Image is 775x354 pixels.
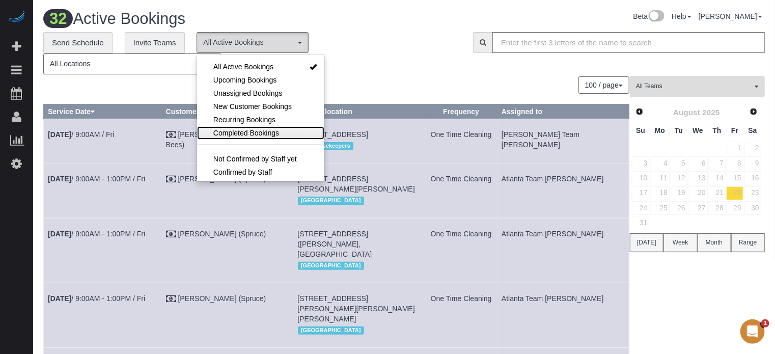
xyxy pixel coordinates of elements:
[744,171,761,185] a: 16
[632,216,649,230] a: 31
[293,164,425,218] td: Service location
[632,171,649,185] a: 10
[579,76,629,94] nav: Pagination navigation
[43,53,222,74] button: All Locations
[293,104,425,119] th: Service location
[293,119,425,163] td: Service location
[672,12,691,20] a: Help
[630,233,663,252] button: [DATE]
[699,12,762,20] a: [PERSON_NAME]
[650,186,669,200] a: 18
[744,156,761,170] a: 9
[425,119,497,163] td: Frequency
[293,283,425,347] td: Service location
[213,154,297,164] span: Not Confirmed by Staff yet
[693,126,703,134] span: Wednesday
[298,259,421,273] div: Location
[293,218,425,283] td: Service location
[166,176,176,183] i: Check Payment
[633,12,665,20] a: Beta
[673,108,700,117] span: August
[688,156,707,170] a: 6
[635,107,644,116] span: Prev
[161,119,293,163] td: Customer
[48,130,71,139] b: [DATE]
[578,76,629,94] button: 100 / page
[688,171,707,185] a: 13
[298,326,365,335] span: [GEOGRAPHIC_DATA]
[655,126,665,134] span: Monday
[178,230,266,238] a: [PERSON_NAME] (Spruce)
[744,142,761,155] a: 2
[298,324,421,337] div: Location
[298,130,368,139] span: [STREET_ADDRESS]
[213,101,292,112] span: New Customer Bookings
[688,186,707,200] a: 20
[298,140,421,153] div: Location
[671,156,687,170] a: 5
[731,126,738,134] span: Friday
[298,262,365,270] span: [GEOGRAPHIC_DATA]
[166,130,276,149] a: [PERSON_NAME] (The Helper Bees)
[648,10,665,23] img: New interface
[727,201,743,215] a: 29
[44,119,162,163] td: Schedule date
[298,294,415,323] span: [STREET_ADDRESS][PERSON_NAME][PERSON_NAME][PERSON_NAME]
[48,294,145,303] a: [DATE]/ 9:00AM - 1:00PM / Fri
[48,130,114,139] a: [DATE]/ 9:00AM / Fri
[213,88,282,98] span: Unassigned Bookings
[671,201,687,215] a: 26
[6,10,26,24] img: Automaid Logo
[650,156,669,170] a: 4
[671,171,687,185] a: 12
[632,105,647,119] a: Prev
[43,9,73,28] span: 32
[166,231,176,238] i: Check Payment
[630,76,765,92] ol: All Teams
[761,319,769,328] span: 1
[709,171,726,185] a: 14
[298,175,415,193] span: [STREET_ADDRESS][PERSON_NAME][PERSON_NAME]
[709,186,726,200] a: 21
[43,10,397,28] h1: Active Bookings
[709,156,726,170] a: 7
[650,171,669,185] a: 11
[425,283,497,347] td: Frequency
[161,164,293,218] td: Customer
[632,186,649,200] a: 17
[178,175,266,183] a: [PERSON_NAME] (Spruce)
[203,37,295,47] span: All Active Bookings
[675,126,683,134] span: Tuesday
[492,32,765,53] input: Enter the first 3 letters of the name to search
[178,294,266,303] a: [PERSON_NAME] (Spruce)
[650,201,669,215] a: 25
[50,59,208,69] span: All Locations
[663,233,697,252] button: Week
[44,104,162,119] th: Service Date
[709,201,726,215] a: 28
[44,218,162,283] td: Schedule date
[161,104,293,119] th: Customer
[213,167,272,177] span: Confirmed by Staff
[750,107,758,116] span: Next
[213,128,279,138] span: Completed Bookings
[749,126,757,134] span: Saturday
[688,201,707,215] a: 27
[213,115,275,125] span: Recurring Bookings
[636,82,752,91] span: All Teams
[632,201,649,215] a: 24
[166,295,176,303] i: Check Payment
[746,105,761,119] a: Next
[298,197,365,205] span: [GEOGRAPHIC_DATA]
[425,164,497,218] td: Frequency
[48,294,71,303] b: [DATE]
[702,108,719,117] span: 2025
[161,218,293,283] td: Customer
[497,218,629,283] td: Assigned to
[213,62,273,72] span: All Active Bookings
[497,104,629,119] th: Assigned to
[44,283,162,347] td: Schedule date
[744,201,761,215] a: 30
